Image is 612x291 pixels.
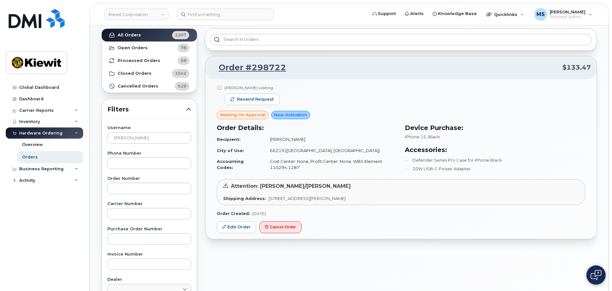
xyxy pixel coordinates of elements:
[269,196,346,201] span: [STREET_ADDRESS][PERSON_NAME]
[224,85,280,90] div: [PERSON_NAME] waiting
[175,70,186,76] span: 1542
[118,71,152,76] strong: Closed Orders
[237,96,274,102] span: Resend request
[378,11,396,17] span: Support
[537,11,545,18] span: MS
[102,29,197,42] a: All Orders2207
[177,9,274,20] input: Find something...
[107,126,191,130] label: Username
[107,202,191,206] label: Carrier Number
[264,156,397,173] td: Cost Center: None, Profit Center: None, WBS Element: 110294.1287
[405,166,585,172] li: 20W USB-C Power Adapter
[405,123,585,133] h3: Device Purchase:
[438,11,477,17] span: Knowledge Base
[181,45,186,51] span: 78
[231,183,351,189] span: Attention: [PERSON_NAME]/[PERSON_NAME]
[482,8,529,21] div: Quicklinks
[223,196,266,201] strong: Shipping Address:
[217,221,256,233] a: Edit Order
[105,9,169,20] a: Kiewit Corporation
[102,67,197,80] a: Closed Orders1542
[264,134,397,145] td: [PERSON_NAME]
[118,45,148,50] strong: Open Orders
[217,211,250,216] strong: Order Created:
[259,221,302,233] button: Cancel Order
[562,63,591,72] span: $133.47
[102,80,197,93] a: Cancelled Orders529
[494,12,517,17] span: Quicklinks
[102,54,197,67] a: Processed Orders58
[550,14,585,19] span: Wireless Admin
[217,137,240,142] strong: Recipient:
[107,227,191,231] label: Purchase Order Number
[264,145,397,156] td: 66219 ([GEOGRAPHIC_DATA], [GEOGRAPHIC_DATA])
[211,62,286,73] a: Order #298722
[118,58,160,63] strong: Processed Orders
[550,9,585,14] span: [PERSON_NAME]
[178,83,186,89] span: 529
[426,134,440,139] span: , Black
[405,134,426,139] span: iPhone 15
[210,34,592,45] input: Search in orders
[591,270,601,280] img: Open chat
[118,84,158,89] strong: Cancelled Orders
[410,11,424,17] span: Alerts
[405,157,585,163] li: Defender Series Pro Case for iPhone Black
[217,159,244,170] strong: Accounting Codes:
[175,32,186,38] span: 2207
[428,7,481,20] a: Knowledge Base
[400,7,428,20] a: Alerts
[274,112,307,118] span: New Activation
[107,177,191,181] label: Order Number
[224,94,280,105] button: Resend request
[252,211,266,216] span: [DATE]
[102,42,197,54] a: Open Orders78
[368,7,400,20] a: Support
[107,105,186,114] span: Filters
[118,33,141,38] strong: All Orders
[220,112,266,118] span: Waiting On Approval
[107,252,191,257] label: Invoice Number
[530,8,597,21] div: Mary Stein
[405,145,585,155] h3: Accessories:
[107,151,191,156] label: Phone Number
[181,57,186,64] span: 58
[217,148,244,153] strong: City of Use:
[217,123,397,133] h3: Order Details:
[107,278,191,282] label: Dealer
